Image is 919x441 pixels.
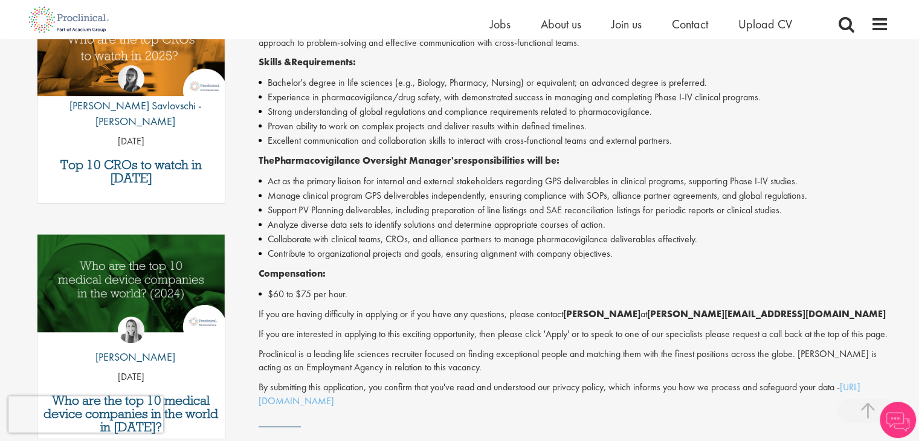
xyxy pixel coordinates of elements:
li: Analyze diverse data sets to identify solutions and determine appropriate courses of action. [259,217,889,232]
strong: The [259,154,274,167]
li: Contribute to organizational projects and goals, ensuring alignment with company objectives. [259,246,889,261]
li: Collaborate with clinical teams, CROs, and alliance partners to manage pharmacovigilance delivera... [259,232,889,246]
strong: Compensation: [259,267,326,280]
li: Bachelor's degree in life sciences (e.g., Biology, Pharmacy, Nursing) or equivalent; an advanced ... [259,76,889,90]
img: Hannah Burke [118,317,144,343]
a: Who are the top 10 medical device companies in the world in [DATE]? [44,394,219,434]
strong: Requirements: [291,56,356,68]
li: Proven ability to work on complex projects and deliver results within defined timelines. [259,119,889,134]
p: If you are interested in applying to this exciting opportunity, then please click 'Apply' or to s... [259,327,889,341]
img: Top 10 Medical Device Companies 2024 [37,234,225,332]
li: Support PV Planning deliverables, including preparation of line listings and SAE reconciliation l... [259,203,889,217]
a: Theodora Savlovschi - Wicks [PERSON_NAME] Savlovschi - [PERSON_NAME] [37,65,225,135]
strong: responsibilities will be: [458,154,559,167]
li: Manage clinical program GPS deliverables independently, ensuring compliance with SOPs, alliance p... [259,188,889,203]
a: Upload CV [738,16,792,32]
iframe: reCAPTCHA [8,396,163,433]
strong: [PERSON_NAME][EMAIL_ADDRESS][DOMAIN_NAME] [647,307,886,320]
a: About us [541,16,581,32]
a: Jobs [490,16,511,32]
li: Excellent communication and collaboration skills to interact with cross-functional teams and exte... [259,134,889,148]
a: Join us [611,16,642,32]
p: [PERSON_NAME] Savlovschi - [PERSON_NAME] [37,98,225,129]
a: Hannah Burke [PERSON_NAME] [86,317,175,371]
strong: [PERSON_NAME] [563,307,640,320]
li: Act as the primary liaison for internal and external stakeholders regarding GPS deliverables in c... [259,174,889,188]
p: By submitting this application, you confirm that you've read and understood our privacy policy, w... [259,381,889,408]
img: Theodora Savlovschi - Wicks [118,65,144,92]
li: Experience in pharmacovigilance/drug safety, with demonstrated success in managing and completing... [259,90,889,105]
a: [URL][DOMAIN_NAME] [259,381,860,407]
p: If you are having difficulty in applying or if you have any questions, please contact at [259,307,889,321]
p: [PERSON_NAME] [86,349,175,365]
a: Contact [672,16,708,32]
strong: Pharmacovigilance Oversight Manager's [274,154,458,167]
strong: Skills & [259,56,291,68]
p: Proclinical is a leading life sciences recruiter focused on finding exceptional people and matchi... [259,347,889,375]
a: Top 10 CROs to watch in [DATE] [44,158,219,185]
li: Strong understanding of global regulations and compliance requirements related to pharmacovigilance. [259,105,889,119]
p: [DATE] [37,135,225,149]
a: Link to a post [37,234,225,341]
p: [DATE] [37,370,225,384]
img: Chatbot [880,402,916,438]
li: $60 to $75 per hour. [259,287,889,301]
